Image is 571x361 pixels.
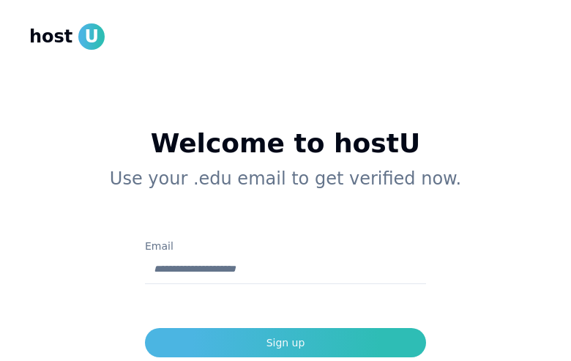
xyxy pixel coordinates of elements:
[29,23,105,50] a: hostU
[78,23,105,50] span: U
[53,129,518,158] h1: Welcome to hostU
[53,167,518,190] p: Use your .edu email to get verified now.
[145,328,426,357] button: Sign up
[29,25,72,48] span: host
[266,335,305,350] div: Sign up
[145,240,173,252] label: Email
